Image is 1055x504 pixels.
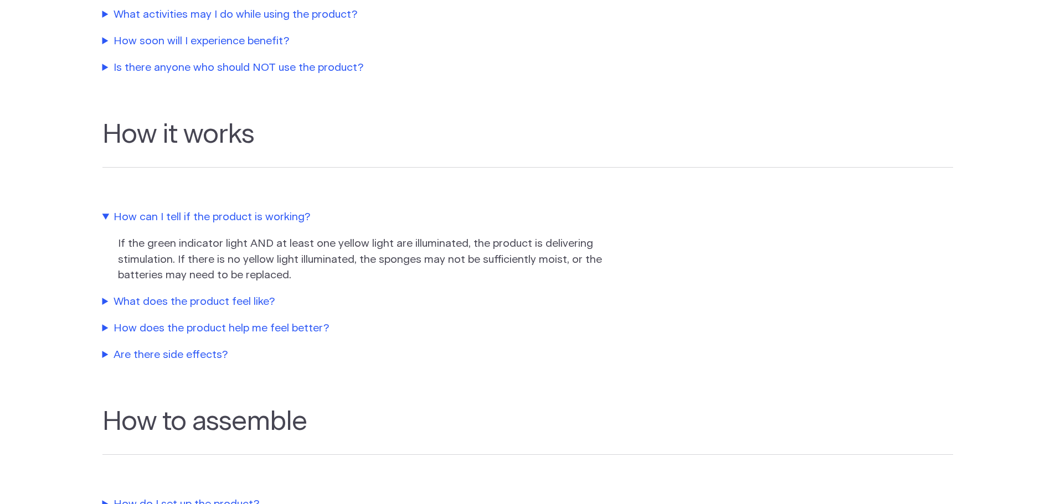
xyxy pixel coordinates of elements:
[102,294,606,310] summary: What does the product feel like?
[102,321,606,337] summary: How does the product help me feel better?
[118,236,608,284] p: If the green indicator light AND at least one yellow light are illuminated, the product is delive...
[102,210,606,226] summary: How can I tell if the product is working?
[102,119,953,167] h2: How it works
[102,34,606,50] summary: How soon will I experience benefit?
[102,7,606,23] summary: What activities may I do while using the product?
[102,347,606,363] summary: Are there side effects?
[102,60,606,76] summary: Is there anyone who should NOT use the product?
[102,407,953,454] h2: How to assemble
